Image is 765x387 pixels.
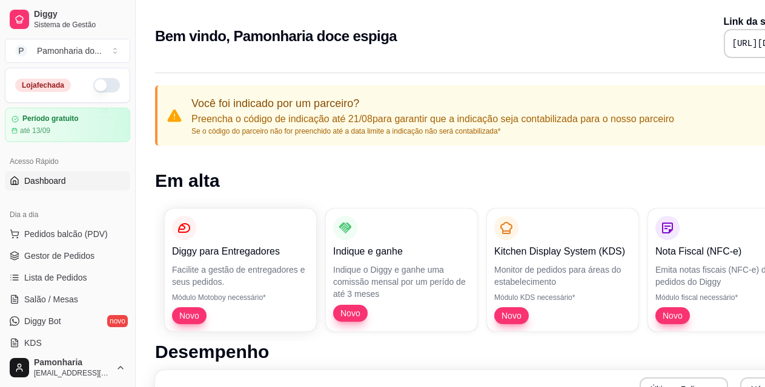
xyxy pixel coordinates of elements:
span: Novo [174,310,204,322]
a: DiggySistema de Gestão [5,5,130,34]
span: Novo [658,310,687,322]
span: Novo [497,310,526,322]
div: Loja fechada [15,79,71,92]
a: Lista de Pedidos [5,268,130,287]
a: KDS [5,333,130,353]
a: Dashboard [5,171,130,190]
button: Pamonharia[EMAIL_ADDRESS][DOMAIN_NAME] [5,353,130,382]
span: [EMAIL_ADDRESS][DOMAIN_NAME] [34,368,111,378]
div: Dia a dia [5,205,130,224]
span: Salão / Mesas [24,293,78,305]
p: Preencha o código de indicação até 21/08 para garantir que a indicação seja contabilizada para o ... [191,112,674,126]
span: Pedidos balcão (PDV) [24,228,108,240]
p: Se o código do parceiro não for preenchido até a data limite a indicação não será contabilizada* [191,126,674,136]
span: Gestor de Pedidos [24,250,94,262]
button: Select a team [5,39,130,63]
a: Diggy Botnovo [5,311,130,331]
p: Módulo KDS necessário* [494,293,631,302]
button: Alterar Status [93,78,120,93]
p: Indique o Diggy e ganhe uma comissão mensal por um perído de até 3 meses [333,264,470,300]
span: Dashboard [24,175,66,187]
article: até 13/09 [20,126,50,135]
p: Facilite a gestão de entregadores e seus pedidos. [172,264,309,288]
a: Salão / Mesas [5,290,130,309]
button: Pedidos balcão (PDV) [5,224,130,244]
button: Indique e ganheIndique o Diggy e ganhe uma comissão mensal por um perído de até 3 mesesNovo [326,209,477,331]
span: Diggy [34,9,125,20]
div: Acesso Rápido [5,152,130,171]
a: Gestor de Pedidos [5,246,130,265]
p: Módulo Motoboy necessário* [172,293,309,302]
span: Novo [336,307,365,319]
span: Diggy Bot [24,315,61,327]
span: Sistema de Gestão [34,20,125,30]
p: Monitor de pedidos para áreas do estabelecimento [494,264,631,288]
span: Lista de Pedidos [24,272,87,284]
p: Diggy para Entregadores [172,244,309,259]
p: Você foi indicado por um parceiro? [191,95,674,112]
p: Indique e ganhe [333,244,470,259]
span: P [15,45,27,57]
button: Diggy para EntregadoresFacilite a gestão de entregadores e seus pedidos.Módulo Motoboy necessário... [165,209,316,331]
h2: Bem vindo, Pamonharia doce espiga [155,27,397,46]
a: Período gratuitoaté 13/09 [5,108,130,142]
p: Kitchen Display System (KDS) [494,244,631,259]
button: Kitchen Display System (KDS)Monitor de pedidos para áreas do estabelecimentoMódulo KDS necessário... [487,209,638,331]
span: Pamonharia [34,357,111,368]
article: Período gratuito [22,114,79,123]
span: KDS [24,337,42,349]
div: Pamonharia do ... [37,45,102,57]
